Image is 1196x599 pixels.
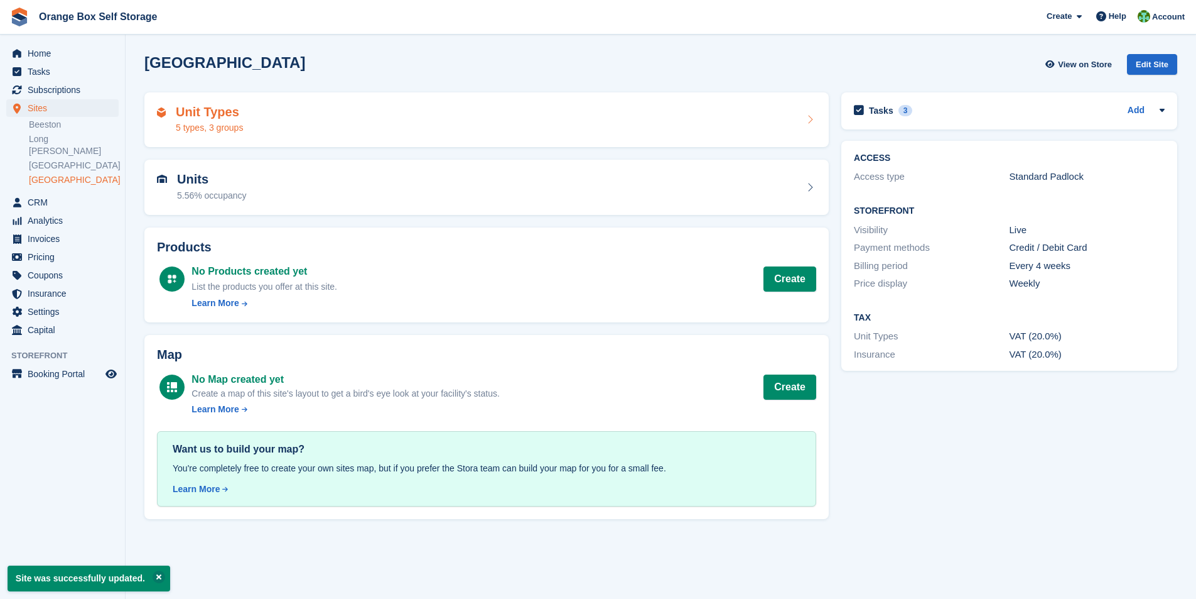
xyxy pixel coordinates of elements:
a: menu [6,248,119,266]
a: Beeston [29,119,119,131]
div: Credit / Debit Card [1010,241,1165,255]
div: 3 [898,105,913,116]
div: VAT (20.0%) [1010,348,1165,362]
a: Orange Box Self Storage [34,6,163,27]
a: Unit Types 5 types, 3 groups [144,92,829,148]
h2: Map [157,348,816,362]
a: Learn More [191,297,337,310]
a: menu [6,194,119,211]
a: menu [6,285,119,302]
a: menu [6,365,119,383]
a: menu [6,230,119,248]
a: [GEOGRAPHIC_DATA] [29,160,119,172]
h2: Unit Types [176,105,243,119]
img: stora-icon-8386f47178a22dfd0bd8f6a31ec36ba5ce8667c1dd55bd0f319d3a0aa187defe.svg [10,8,29,26]
div: Live [1010,223,1165,238]
span: Booking Portal [28,365,103,383]
a: Learn More [191,403,499,416]
img: Binder Bhardwaj [1138,10,1150,23]
div: Visibility [854,223,1009,238]
div: Weekly [1010,277,1165,291]
a: Long [PERSON_NAME] [29,133,119,157]
a: menu [6,267,119,284]
button: Create [763,375,816,400]
a: Edit Site [1127,54,1177,80]
a: menu [6,99,119,117]
div: You're completely free to create your own sites map, but if you prefer the Stora team can build y... [173,462,800,475]
a: menu [6,212,119,229]
p: Site was successfully updated. [8,566,170,591]
h2: Units [177,172,247,187]
div: Access type [854,170,1009,184]
span: Subscriptions [28,81,103,99]
div: Price display [854,277,1009,291]
span: Sites [28,99,103,117]
div: Edit Site [1127,54,1177,75]
div: 5 types, 3 groups [176,121,243,135]
h2: ACCESS [854,153,1165,163]
div: Standard Padlock [1010,170,1165,184]
span: View on Store [1058,58,1112,71]
span: Create [1047,10,1072,23]
span: Settings [28,303,103,321]
div: No Map created yet [191,372,499,387]
div: Billing period [854,259,1009,273]
h2: Storefront [854,206,1165,216]
div: No Products created yet [191,264,337,279]
span: Capital [28,321,103,339]
a: View on Store [1043,54,1117,75]
span: Tasks [28,63,103,80]
a: menu [6,45,119,62]
div: Learn More [173,483,220,496]
span: Account [1152,11,1185,23]
div: VAT (20.0%) [1010,329,1165,344]
a: Add [1128,104,1145,118]
span: Home [28,45,103,62]
div: 5.56% occupancy [177,189,247,202]
a: Preview store [104,366,119,382]
img: unit-type-icn-2b2737a686de81e16bb02015468b77c625bbabd49415b5ef34ead5e3b44a266d.svg [157,107,166,118]
a: Learn More [173,483,800,496]
a: menu [6,303,119,321]
a: menu [6,63,119,80]
img: unit-icn-7be61d7bf1b0ce9d3e12c5938cc71ed9869f7b940bace4675aadf7bd6d80202e.svg [157,175,167,184]
span: Invoices [28,230,103,248]
div: Every 4 weeks [1010,259,1165,273]
div: Learn More [191,297,239,310]
img: custom-product-icn-white-7c27a13f52cf5f2f504a55ee73a895a1f82ff5669d69490e13668eaf7ade3bb5.svg [167,274,177,284]
span: CRM [28,194,103,211]
h2: [GEOGRAPHIC_DATA] [144,54,305,71]
a: [GEOGRAPHIC_DATA] [29,174,119,186]
span: Storefront [11,349,125,362]
a: Create [763,267,816,292]
a: menu [6,81,119,99]
span: Help [1109,10,1126,23]
span: Pricing [28,248,103,266]
h2: Tasks [869,105,893,116]
div: Create a map of this site's layout to get a bird's eye look at your facility's status. [191,387,499,400]
div: Insurance [854,348,1009,362]
div: Unit Types [854,329,1009,344]
span: List the products you offer at this site. [191,282,337,292]
div: Learn More [191,403,239,416]
h2: Products [157,240,816,255]
img: map-icn-white-8b231986280072e83805622d3debb4903e2986e43859118e7b4002611c8ef794.svg [167,382,177,392]
a: Units 5.56% occupancy [144,160,829,215]
span: Insurance [28,285,103,302]
div: Payment methods [854,241,1009,255]
span: Coupons [28,267,103,284]
h2: Tax [854,313,1165,323]
span: Analytics [28,212,103,229]
div: Want us to build your map? [173,442,800,457]
a: menu [6,321,119,339]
